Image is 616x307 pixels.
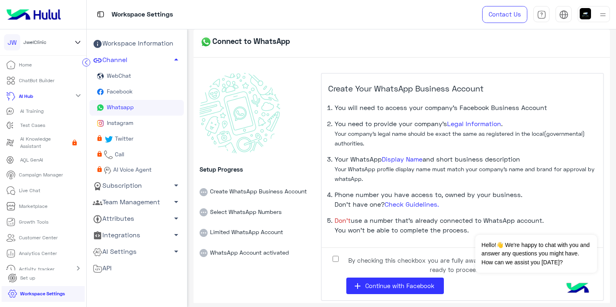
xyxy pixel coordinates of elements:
a: Check Guidelines. [385,200,439,208]
a: Facebook [89,84,184,100]
mat-icon: expand_more [73,91,83,100]
span: Call [113,151,124,158]
a: WebChat [89,68,184,84]
span: JwelClinic [23,39,46,46]
mat-icon: chevron_right [73,263,83,273]
img: hulul-logo.png [564,275,592,303]
a: Contact Us [482,6,527,23]
span: arrow_drop_up [171,55,181,64]
p: ChatBot Builder [19,77,54,84]
span: Hello!👋 We're happy to chat with you and answer any questions you might have. How can we assist y... [475,235,597,273]
img: tab [96,9,106,19]
small: Your WhatsApp profile display name must match your company’s name and brand for approval by whats... [335,166,595,182]
h6: Setup Progress [200,166,314,173]
span: arrow_drop_down [171,230,181,240]
a: AI Settings [89,244,184,260]
i: add [353,281,362,291]
p: Workspace Settings [112,9,173,20]
span: Phone number you have access to, owned by your business. Don’t have one? [335,191,522,208]
a: Subscription [89,177,184,194]
span: Continue with Facebook [365,282,434,289]
p: AI Hub [19,93,33,100]
small: Your company’s legal name should be exact the same as registered in the local(governmental) autho... [335,130,585,147]
span: WebChat [105,72,131,79]
span: Don’t [335,216,351,224]
p: Set up [20,274,35,282]
p: Customer Center [19,234,58,241]
li: Create WhatsApp Business Account [200,176,314,196]
span: Instagram [105,119,133,126]
a: Call [89,147,184,163]
a: Display Name [382,155,422,163]
p: Test Cases [20,122,45,129]
p: AI Knowledge Assistant [20,135,69,150]
h5: Create Your WhatsApp Business Account [328,83,597,100]
span: Whatsapp [105,104,134,110]
p: Live Chat [19,187,40,194]
a: Team Management [89,194,184,210]
span: Twitter [113,135,133,142]
a: Whatsapp [89,100,184,116]
p: AI Training [20,108,44,115]
li: Limited WhatsApp Account [200,216,314,237]
a: Workspace Settings [2,286,71,302]
p: Activity tracker [19,266,54,273]
p: Campaign Manager [19,171,63,178]
p: Analytics Center [19,250,57,257]
span: AI Voice Agent [112,166,152,173]
span: arrow_drop_down [171,214,181,223]
a: Set up [2,270,42,286]
a: Workspace Information [89,35,184,52]
li: WhatsApp Account activated [200,237,314,257]
img: profile [598,10,608,20]
a: Legal Information [447,120,501,127]
p: AQL GenAI [20,156,43,164]
a: Instagram [89,116,184,131]
a: Twitter [89,131,184,147]
a: AI Voice Agent [89,163,184,178]
img: tab [559,10,568,19]
button: addContinue with Facebook [346,278,444,294]
span: use a number that’s already connected to WhatsApp account. You won’t be able to complete the proc... [335,216,544,234]
span: You will need to access your company’s Facebook Business Account [335,104,547,111]
div: JW [4,34,20,50]
a: Attributes [89,210,184,227]
li: Select WhatsApp Numbers [200,196,314,217]
a: tab [533,6,549,23]
img: Logo [3,6,64,23]
span: arrow_drop_down [171,180,181,190]
span: arrow_drop_down [171,197,181,207]
p: Workspace Settings [20,290,65,297]
span: API [93,263,112,274]
h5: Connect to WhatsApp [200,35,290,48]
span: Your WhatsApp and short business description [335,155,595,182]
a: API [89,260,184,277]
p: Growth Tools [19,218,48,226]
p: Home [19,61,32,68]
a: Integrations [89,227,184,244]
p: Marketplace [19,203,48,210]
span: Facebook [105,88,133,95]
a: Channel [89,52,184,68]
span: arrow_drop_down [171,247,181,256]
img: userImage [580,8,591,19]
input: By checking this checkbox you are fully aware on the previous points and ready to proceed. [333,256,339,262]
img: tab [537,10,546,19]
span: By checking this checkbox you are fully aware on the previous points and ready to proceed. [345,256,566,274]
span: You need to provide your company’s . [335,120,585,147]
